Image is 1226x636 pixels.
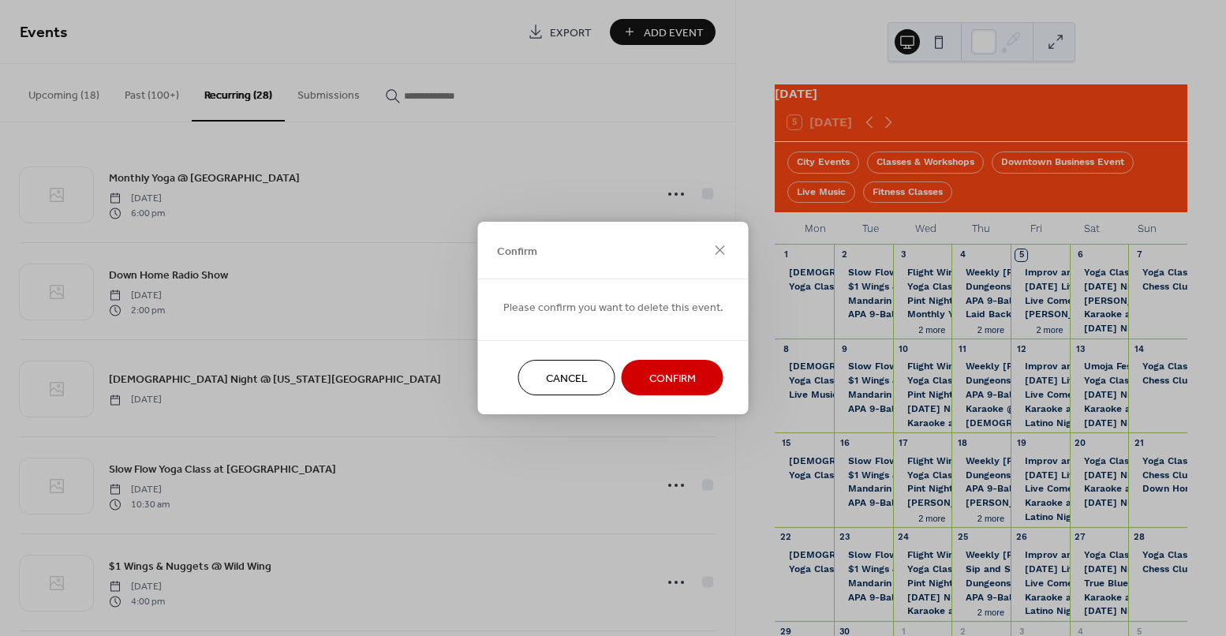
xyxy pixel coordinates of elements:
span: Please confirm you want to delete this event. [503,300,723,316]
span: Confirm [649,371,696,387]
span: Confirm [497,243,537,260]
button: Confirm [622,360,723,395]
button: Cancel [518,360,615,395]
span: Cancel [546,371,588,387]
